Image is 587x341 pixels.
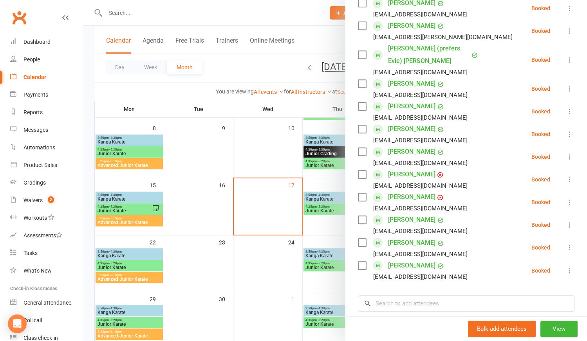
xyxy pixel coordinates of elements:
a: [PERSON_NAME] [388,237,435,249]
div: Reports [23,109,43,115]
div: Workouts [23,215,47,221]
a: [PERSON_NAME] [388,145,435,158]
div: Booked [531,131,550,137]
div: People [23,56,40,63]
div: Class check-in [23,335,58,341]
div: Booked [531,28,550,34]
div: [EMAIL_ADDRESS][DOMAIN_NAME] [373,90,468,100]
div: What's New [23,267,52,274]
button: Bulk add attendees [468,321,536,337]
a: People [10,51,83,68]
div: Open Intercom Messenger [8,314,27,333]
a: Payments [10,86,83,104]
a: [PERSON_NAME] [388,168,435,181]
a: Messages [10,121,83,139]
div: [EMAIL_ADDRESS][DOMAIN_NAME] [373,113,468,123]
a: [PERSON_NAME] [388,20,435,32]
a: [PERSON_NAME] [388,123,435,135]
div: [EMAIL_ADDRESS][DOMAIN_NAME] [373,203,468,214]
div: Assessments [23,232,62,239]
div: Booked [531,199,550,205]
a: [PERSON_NAME] [388,77,435,90]
a: [PERSON_NAME] [388,100,435,113]
a: General attendance kiosk mode [10,294,83,312]
div: [EMAIL_ADDRESS][DOMAIN_NAME] [373,226,468,236]
div: Booked [531,268,550,273]
div: Booked [531,57,550,63]
div: [EMAIL_ADDRESS][PERSON_NAME][DOMAIN_NAME] [373,32,513,42]
a: [PERSON_NAME] [388,191,435,203]
div: Tasks [23,250,38,256]
a: Dashboard [10,33,83,51]
div: [EMAIL_ADDRESS][DOMAIN_NAME] [373,9,468,20]
a: Clubworx [9,8,29,27]
div: Dashboard [23,39,51,45]
a: [PERSON_NAME] (prefers Evie) [PERSON_NAME] [388,42,470,67]
a: Assessments [10,227,83,244]
div: Booked [531,177,550,182]
a: Gradings [10,174,83,192]
div: General attendance [23,300,71,306]
div: [EMAIL_ADDRESS][DOMAIN_NAME] [373,158,468,168]
a: Reports [10,104,83,121]
a: [PERSON_NAME] [388,214,435,226]
div: Payments [23,92,48,98]
div: Booked [531,5,550,11]
div: [EMAIL_ADDRESS][DOMAIN_NAME] [373,135,468,145]
div: Waivers [23,197,43,203]
a: Product Sales [10,156,83,174]
div: Booked [531,154,550,160]
a: Calendar [10,68,83,86]
div: [EMAIL_ADDRESS][DOMAIN_NAME] [373,67,468,77]
span: 2 [48,196,54,203]
div: Booked [531,222,550,228]
div: Gradings [23,179,46,186]
a: [PERSON_NAME] [388,259,435,272]
div: Calendar [23,74,46,80]
button: View [540,321,578,337]
div: Automations [23,144,55,151]
div: Booked [531,86,550,92]
div: Roll call [23,317,42,323]
div: Booked [531,245,550,250]
a: Waivers 2 [10,192,83,209]
a: Automations [10,139,83,156]
a: Tasks [10,244,83,262]
div: [EMAIL_ADDRESS][DOMAIN_NAME] [373,249,468,259]
a: Workouts [10,209,83,227]
input: Search to add attendees [358,295,574,312]
div: [EMAIL_ADDRESS][DOMAIN_NAME] [373,181,468,191]
div: Messages [23,127,48,133]
a: Roll call [10,312,83,329]
div: [EMAIL_ADDRESS][DOMAIN_NAME] [373,272,468,282]
div: Product Sales [23,162,57,168]
div: Booked [531,109,550,114]
a: What's New [10,262,83,280]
